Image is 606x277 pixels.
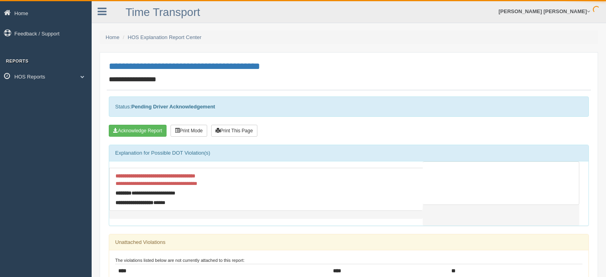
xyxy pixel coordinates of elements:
div: Status: [109,96,589,117]
a: Home [106,34,120,40]
a: HOS Explanation Report Center [128,34,202,40]
a: Time Transport [126,6,200,18]
button: Print This Page [211,125,257,137]
button: Acknowledge Receipt [109,125,167,137]
div: Unattached Violations [109,234,588,250]
div: Explanation for Possible DOT Violation(s) [109,145,588,161]
button: Print Mode [171,125,207,137]
strong: Pending Driver Acknowledgement [131,104,215,110]
small: The violations listed below are not currently attached to this report: [115,258,245,263]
